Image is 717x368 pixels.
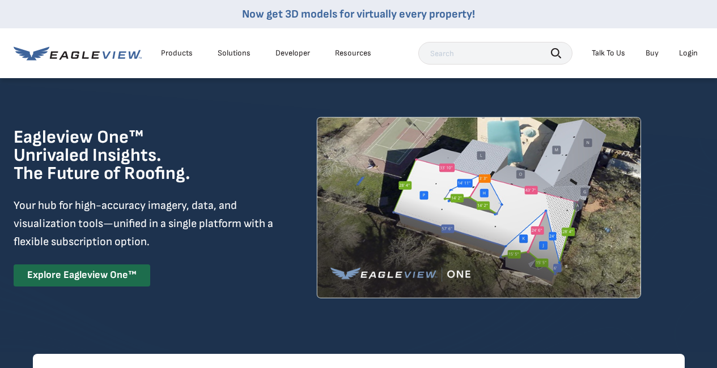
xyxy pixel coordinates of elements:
div: Login [679,48,698,58]
div: Products [161,48,193,58]
a: Buy [646,48,659,58]
a: Explore Eagleview One™ [14,264,150,286]
h1: Eagleview One™ Unrivaled Insights. The Future of Roofing. [14,129,248,183]
div: Solutions [218,48,251,58]
a: Developer [275,48,310,58]
div: Talk To Us [592,48,625,58]
div: Resources [335,48,371,58]
p: Your hub for high-accuracy imagery, data, and visualization tools—unified in a single platform wi... [14,196,275,251]
a: Now get 3D models for virtually every property! [242,7,475,21]
input: Search [418,42,572,65]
